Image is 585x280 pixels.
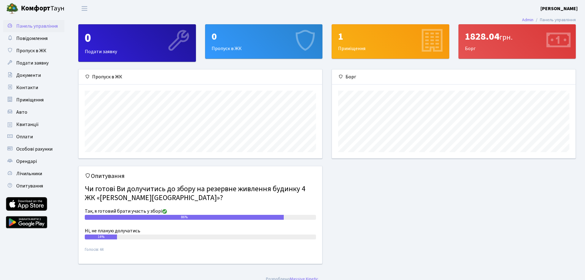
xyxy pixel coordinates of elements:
b: Комфорт [21,3,50,13]
div: Пропуск в ЖК [79,69,322,85]
div: Ні, не планую долучатись [85,227,316,235]
a: Опитування [3,180,64,192]
span: Особові рахунки [16,146,53,152]
span: Оплати [16,133,33,140]
a: Приміщення [3,94,64,106]
div: 1 [338,31,443,42]
div: Борг [332,69,575,85]
a: Пропуск в ЖК [3,45,64,57]
a: Авто [3,106,64,118]
span: Орендарі [16,158,37,165]
span: Панель управління [16,23,58,30]
div: Подати заявку [79,25,196,61]
a: 1Приміщення [332,24,449,59]
span: Подати заявку [16,60,49,66]
span: Авто [16,109,27,116]
a: 0Подати заявку [78,24,196,62]
span: Квитанції [16,121,39,128]
span: Пропуск в ЖК [16,47,46,54]
small: Голосів: 44 [85,247,316,258]
a: Подати заявку [3,57,64,69]
span: Лічильники [16,170,42,177]
nav: breadcrumb [513,14,585,26]
div: 86% [85,215,284,220]
div: Пропуск в ЖК [205,25,322,58]
a: Контакти [3,81,64,94]
div: 0 [212,31,316,42]
div: 1828.04 [465,31,570,42]
span: Приміщення [16,97,44,103]
a: Лічильники [3,168,64,180]
span: Документи [16,72,41,79]
div: 0 [85,31,189,45]
a: Орендарі [3,155,64,168]
div: Борг [459,25,576,58]
a: Admin [522,17,533,23]
a: Особові рахунки [3,143,64,155]
a: Квитанції [3,118,64,131]
div: Приміщення [332,25,449,58]
a: [PERSON_NAME] [540,5,578,12]
img: logo.png [6,2,18,15]
span: Контакти [16,84,38,91]
h5: Опитування [85,172,316,180]
a: Панель управління [3,20,64,32]
a: Повідомлення [3,32,64,45]
li: Панель управління [533,17,576,23]
h4: Чи готові Ви долучитись до збору на резервне живлення будинку 4 ЖК «[PERSON_NAME][GEOGRAPHIC_DATA]»? [85,182,316,205]
div: 14% [85,235,117,239]
a: Оплати [3,131,64,143]
span: грн. [499,32,513,43]
span: Опитування [16,183,43,189]
div: Так, я готовий брати участь у зборі [85,207,316,215]
a: 0Пропуск в ЖК [205,24,323,59]
a: Документи [3,69,64,81]
span: Повідомлення [16,35,48,42]
span: Таун [21,3,64,14]
button: Переключити навігацію [77,3,92,14]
